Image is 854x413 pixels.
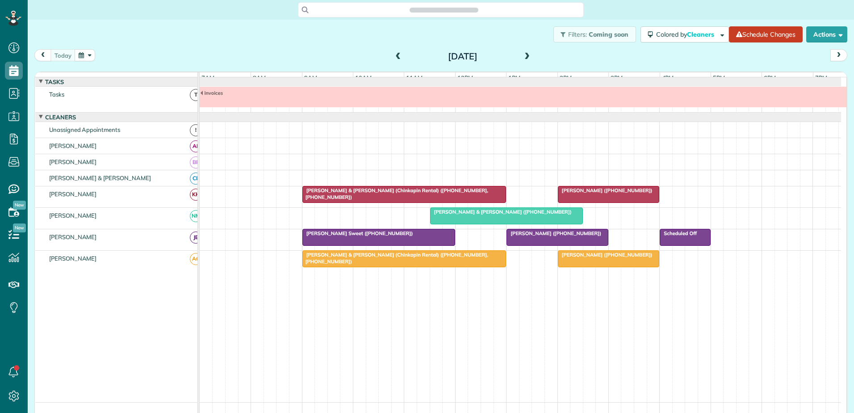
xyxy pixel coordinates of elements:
button: prev [34,49,51,61]
span: Tasks [43,78,66,85]
span: BR [190,156,202,169]
button: today [50,49,75,61]
span: T [190,89,202,101]
span: [PERSON_NAME] & [PERSON_NAME] ([PHONE_NUMBER]) [430,209,572,215]
span: [PERSON_NAME] [47,190,99,198]
span: NM [190,210,202,222]
span: [PERSON_NAME] ([PHONE_NUMBER]) [506,230,602,236]
span: Filters: [568,30,587,38]
span: [PERSON_NAME] [47,233,99,240]
span: 8am [251,74,268,81]
span: Search ZenMaid… [419,5,469,14]
h2: [DATE] [407,51,519,61]
span: 3pm [609,74,624,81]
span: 10am [353,74,373,81]
span: New [13,201,26,210]
span: Cleaners [687,30,716,38]
span: 6pm [762,74,778,81]
button: Colored byCleaners [640,26,729,42]
span: 4pm [660,74,676,81]
span: [PERSON_NAME] [47,212,99,219]
span: 12pm [456,74,475,81]
span: Cleaners [43,114,78,121]
span: 11am [404,74,424,81]
button: Actions [806,26,847,42]
span: 2pm [558,74,574,81]
span: 1pm [507,74,522,81]
a: Schedule Changes [729,26,803,42]
span: Colored by [656,30,717,38]
span: 7pm [813,74,829,81]
span: [PERSON_NAME] & [PERSON_NAME] [47,174,153,181]
span: Tasks [47,91,66,98]
span: Coming soon [589,30,629,38]
span: invoices [200,90,223,96]
span: [PERSON_NAME] & [PERSON_NAME] (Chinkapin Rental) ([PHONE_NUMBER], [PHONE_NUMBER]) [302,187,488,200]
span: JB [190,232,202,244]
span: [PERSON_NAME] ([PHONE_NUMBER]) [557,187,653,194]
span: [PERSON_NAME] & [PERSON_NAME] (Chinkapin Rental) ([PHONE_NUMBER], [PHONE_NUMBER]) [302,252,488,264]
span: [PERSON_NAME] [47,158,99,165]
span: [PERSON_NAME] [47,255,99,262]
span: New [13,223,26,232]
span: AF [190,140,202,152]
span: KH [190,189,202,201]
span: 7am [200,74,216,81]
span: Unassigned Appointments [47,126,122,133]
span: 9am [302,74,319,81]
span: AG [190,253,202,265]
span: ! [190,124,202,136]
span: Scheduled Off [659,230,697,236]
span: CB [190,173,202,185]
span: [PERSON_NAME] Sweet ([PHONE_NUMBER]) [302,230,414,236]
span: 5pm [711,74,727,81]
button: next [830,49,847,61]
span: [PERSON_NAME] ([PHONE_NUMBER]) [557,252,653,258]
span: [PERSON_NAME] [47,142,99,149]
